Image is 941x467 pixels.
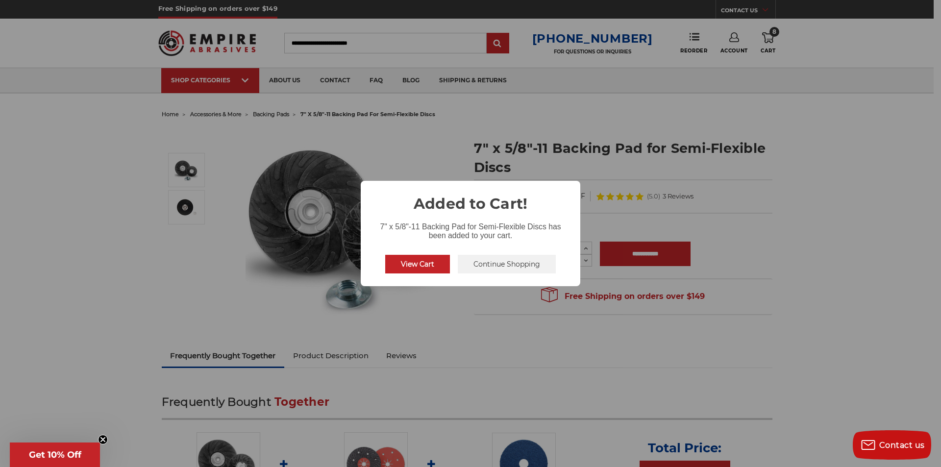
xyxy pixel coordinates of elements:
[361,181,580,215] h2: Added to Cart!
[361,215,580,242] div: 7" x 5/8"-11 Backing Pad for Semi-Flexible Discs has been added to your cart.
[458,255,556,273] button: Continue Shopping
[29,449,81,460] span: Get 10% Off
[98,435,108,444] button: Close teaser
[385,255,450,273] button: View Cart
[879,441,925,450] span: Contact us
[853,430,931,460] button: Contact us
